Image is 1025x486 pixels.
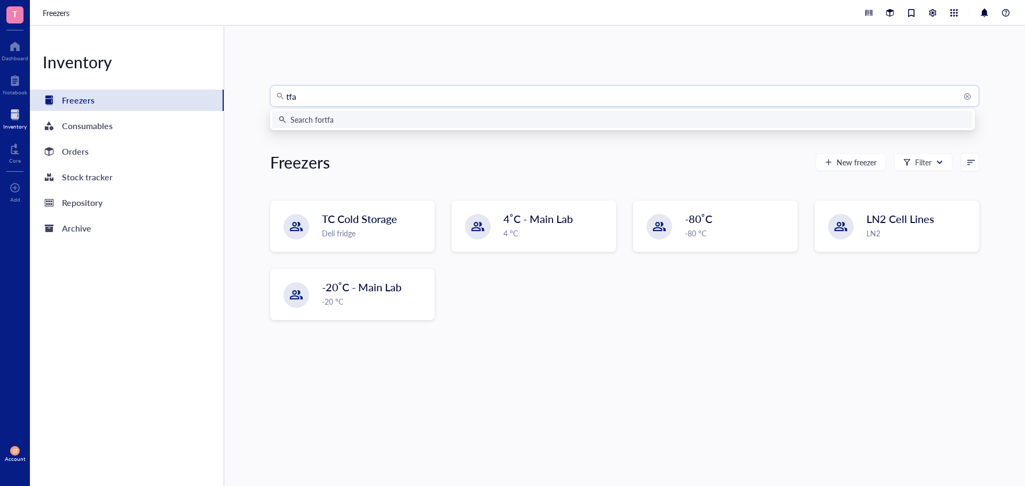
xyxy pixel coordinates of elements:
[30,218,224,239] a: Archive
[62,118,113,133] div: Consumables
[837,158,877,166] span: New freezer
[2,55,28,61] div: Dashboard
[322,211,397,226] span: TC Cold Storage
[9,140,21,164] a: Core
[866,211,934,226] span: LN2 Cell Lines
[866,227,972,239] div: LN2
[2,38,28,61] a: Dashboard
[43,7,72,19] a: Freezers
[270,152,330,173] div: Freezers
[12,448,18,454] span: ST
[322,296,428,307] div: -20 °C
[322,280,401,294] span: -20˚C - Main Lab
[322,227,428,239] div: Deli fridge
[915,156,932,168] div: Filter
[685,211,712,226] span: -80˚C
[3,106,27,130] a: Inventory
[30,115,224,137] a: Consumables
[3,123,27,130] div: Inventory
[62,221,91,236] div: Archive
[12,7,18,20] span: T
[30,192,224,213] a: Repository
[30,141,224,162] a: Orders
[503,227,609,239] div: 4 °C
[30,51,224,73] div: Inventory
[503,211,573,226] span: 4˚C - Main Lab
[3,72,27,95] a: Notebook
[685,227,791,239] div: -80 °C
[62,195,102,210] div: Repository
[10,196,20,203] div: Add
[5,456,26,462] div: Account
[9,157,21,164] div: Core
[30,166,224,188] a: Stock tracker
[62,144,89,159] div: Orders
[62,170,113,185] div: Stock tracker
[3,89,27,95] div: Notebook
[62,93,94,108] div: Freezers
[30,90,224,111] a: Freezers
[290,114,334,125] div: Search for tfa
[816,154,886,171] button: New freezer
